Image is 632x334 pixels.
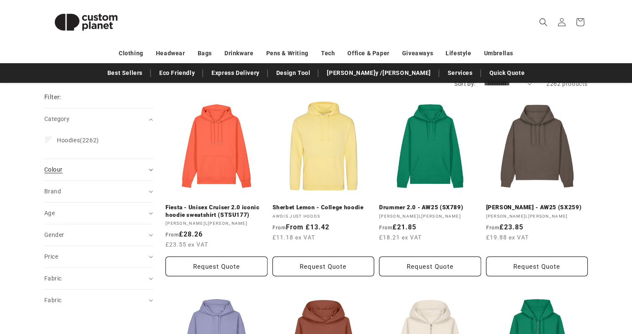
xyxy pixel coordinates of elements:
[156,46,185,61] a: Headwear
[103,66,147,80] a: Best Sellers
[44,188,61,195] span: Brand
[44,166,62,173] span: Colour
[44,181,153,202] summary: Brand (0 selected)
[119,46,143,61] a: Clothing
[44,116,69,122] span: Category
[44,268,153,289] summary: Fabric (0 selected)
[166,257,268,276] button: Request Quote
[323,66,435,80] a: [PERSON_NAME]y /[PERSON_NAME]
[44,224,153,246] summary: Gender (0 selected)
[347,46,389,61] a: Office & Paper
[155,66,199,80] a: Eco Friendly
[44,210,55,216] span: Age
[489,244,632,334] iframe: Chat Widget
[44,231,64,238] span: Gender
[44,108,153,130] summary: Category (0 selected)
[224,46,253,61] a: Drinkware
[266,46,308,61] a: Pens & Writing
[486,204,588,211] a: [PERSON_NAME] - AW25 (SX259)
[379,257,481,276] button: Request Quote
[44,3,128,41] img: Custom Planet
[546,80,588,87] span: 2262 products
[57,137,80,144] span: Hoodies
[486,257,588,276] button: Request Quote
[443,66,477,80] a: Services
[379,204,481,211] a: Drummer 2.0 - AW25 (SX789)
[273,257,375,276] button: Request Quote
[454,80,475,87] label: Sort by:
[57,136,99,144] span: (2262)
[44,297,61,303] span: Fabric
[44,92,61,102] h2: Filter:
[44,203,153,224] summary: Age (0 selected)
[166,204,268,218] a: Fiesta - Unisex Cruiser 2.0 iconic hoodie sweatshirt (STSU177)
[44,246,153,267] summary: Price
[44,275,61,282] span: Fabric
[484,46,513,61] a: Umbrellas
[273,204,375,211] a: Sherbet Lemon - College hoodie
[207,66,264,80] a: Express Delivery
[534,13,553,31] summary: Search
[446,46,471,61] a: Lifestyle
[44,159,153,180] summary: Colour (0 selected)
[272,66,315,80] a: Design Tool
[44,290,153,311] summary: Fabric (0 selected)
[485,66,529,80] a: Quick Quote
[321,46,335,61] a: Tech
[198,46,212,61] a: Bags
[44,253,58,260] span: Price
[402,46,433,61] a: Giveaways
